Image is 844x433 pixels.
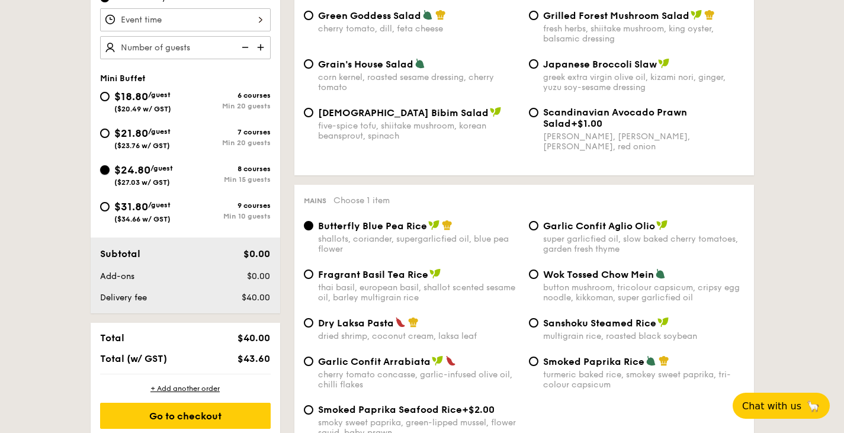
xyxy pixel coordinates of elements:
input: Garlic Confit Arrabiatacherry tomato concasse, garlic-infused olive oil, chilli flakes [304,357,313,366]
span: /guest [148,91,171,99]
img: icon-vegetarian.fe4039eb.svg [415,58,425,69]
span: $40.00 [242,293,270,303]
div: corn kernel, roasted sesame dressing, cherry tomato [318,72,519,92]
div: 8 courses [185,165,271,173]
span: $24.80 [114,163,150,177]
img: icon-chef-hat.a58ddaea.svg [704,9,715,20]
div: 7 courses [185,128,271,136]
span: Japanese Broccoli Slaw [543,59,657,70]
input: $21.80/guest($23.76 w/ GST)7 coursesMin 20 guests [100,129,110,138]
input: Green Goddess Saladcherry tomato, dill, feta cheese [304,11,313,20]
div: five-spice tofu, shiitake mushroom, korean beansprout, spinach [318,121,519,141]
img: icon-chef-hat.a58ddaea.svg [435,9,446,20]
div: dried shrimp, coconut cream, laksa leaf [318,331,519,341]
span: $21.80 [114,127,148,140]
span: ($20.49 w/ GST) [114,105,171,113]
span: Smoked Paprika Rice [543,356,644,367]
input: $24.80/guest($27.03 w/ GST)8 coursesMin 15 guests [100,165,110,175]
input: $18.80/guest($20.49 w/ GST)6 coursesMin 20 guests [100,92,110,101]
span: ($23.76 w/ GST) [114,142,170,150]
input: Fragrant Basil Tea Ricethai basil, european basil, shallot scented sesame oil, barley multigrain ... [304,270,313,279]
span: Choose 1 item [333,195,390,206]
div: multigrain rice, roasted black soybean [543,331,744,341]
div: Min 20 guests [185,139,271,147]
span: Total [100,332,124,344]
input: Scandinavian Avocado Prawn Salad+$1.00[PERSON_NAME], [PERSON_NAME], [PERSON_NAME], red onion [529,108,538,117]
div: thai basil, european basil, shallot scented sesame oil, barley multigrain rice [318,283,519,303]
div: cherry tomato concasse, garlic-infused olive oil, chilli flakes [318,370,519,390]
span: Subtotal [100,248,140,259]
div: 6 courses [185,91,271,100]
input: Smoked Paprika Riceturmeric baked rice, smokey sweet paprika, tri-colour capsicum [529,357,538,366]
div: super garlicfied oil, slow baked cherry tomatoes, garden fresh thyme [543,234,744,254]
div: Go to checkout [100,403,271,429]
input: Grilled Forest Mushroom Saladfresh herbs, shiitake mushroom, king oyster, balsamic dressing [529,11,538,20]
img: icon-spicy.37a8142b.svg [445,355,456,366]
div: shallots, coriander, supergarlicfied oil, blue pea flower [318,234,519,254]
span: /guest [148,127,171,136]
img: icon-vegan.f8ff3823.svg [490,107,502,117]
input: Japanese Broccoli Slawgreek extra virgin olive oil, kizami nori, ginger, yuzu soy-sesame dressing [529,59,538,69]
span: $18.80 [114,90,148,103]
input: Smoked Paprika Seafood Rice+$2.00smoky sweet paprika, green-lipped mussel, flower squid, baby prawn [304,405,313,415]
input: Sanshoku Steamed Ricemultigrain rice, roasted black soybean [529,318,538,328]
span: 🦙 [806,399,820,413]
span: $43.60 [238,353,270,364]
span: /guest [148,201,171,209]
div: turmeric baked rice, smokey sweet paprika, tri-colour capsicum [543,370,744,390]
span: Butterfly Blue Pea Rice [318,220,427,232]
img: icon-vegan.f8ff3823.svg [656,220,668,230]
div: fresh herbs, shiitake mushroom, king oyster, balsamic dressing [543,24,744,44]
img: icon-vegan.f8ff3823.svg [657,317,669,328]
span: Grilled Forest Mushroom Salad [543,10,689,21]
div: greek extra virgin olive oil, kizami nori, ginger, yuzu soy-sesame dressing [543,72,744,92]
span: $31.80 [114,200,148,213]
img: icon-add.58712e84.svg [253,36,271,59]
span: $0.00 [243,248,270,259]
span: Mains [304,197,326,205]
img: icon-vegan.f8ff3823.svg [429,268,441,279]
img: icon-vegan.f8ff3823.svg [691,9,702,20]
img: icon-chef-hat.a58ddaea.svg [659,355,669,366]
button: Chat with us🦙 [733,393,830,419]
div: Min 15 guests [185,175,271,184]
img: icon-vegan.f8ff3823.svg [658,58,670,69]
img: icon-chef-hat.a58ddaea.svg [442,220,453,230]
img: icon-spicy.37a8142b.svg [395,317,406,328]
span: Dry Laksa Pasta [318,317,394,329]
input: Grain's House Saladcorn kernel, roasted sesame dressing, cherry tomato [304,59,313,69]
span: Sanshoku Steamed Rice [543,317,656,329]
span: Smoked Paprika Seafood Rice [318,404,462,415]
div: button mushroom, tricolour capsicum, cripsy egg noodle, kikkoman, super garlicfied oil [543,283,744,303]
input: Garlic Confit Aglio Oliosuper garlicfied oil, slow baked cherry tomatoes, garden fresh thyme [529,221,538,230]
div: 9 courses [185,201,271,210]
span: Delivery fee [100,293,147,303]
span: /guest [150,164,173,172]
span: ($27.03 w/ GST) [114,178,170,187]
div: [PERSON_NAME], [PERSON_NAME], [PERSON_NAME], red onion [543,131,744,152]
img: icon-vegetarian.fe4039eb.svg [422,9,433,20]
input: $31.80/guest($34.66 w/ GST)9 coursesMin 10 guests [100,202,110,211]
span: $0.00 [247,271,270,281]
div: + Add another order [100,384,271,393]
input: Number of guests [100,36,271,59]
span: [DEMOGRAPHIC_DATA] Bibim Salad [318,107,489,118]
input: [DEMOGRAPHIC_DATA] Bibim Saladfive-spice tofu, shiitake mushroom, korean beansprout, spinach [304,108,313,117]
input: Dry Laksa Pastadried shrimp, coconut cream, laksa leaf [304,318,313,328]
div: cherry tomato, dill, feta cheese [318,24,519,34]
span: Wok Tossed Chow Mein [543,269,654,280]
span: Fragrant Basil Tea Rice [318,269,428,280]
div: Min 20 guests [185,102,271,110]
img: icon-reduce.1d2dbef1.svg [235,36,253,59]
input: Event time [100,8,271,31]
span: +$1.00 [571,118,602,129]
img: icon-vegetarian.fe4039eb.svg [646,355,656,366]
img: icon-vegan.f8ff3823.svg [432,355,444,366]
span: Mini Buffet [100,73,146,84]
span: Garlic Confit Aglio Olio [543,220,655,232]
span: +$2.00 [462,404,495,415]
img: icon-vegan.f8ff3823.svg [428,220,440,230]
input: Wok Tossed Chow Meinbutton mushroom, tricolour capsicum, cripsy egg noodle, kikkoman, super garli... [529,270,538,279]
span: Chat with us [742,400,801,412]
span: Total (w/ GST) [100,353,167,364]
